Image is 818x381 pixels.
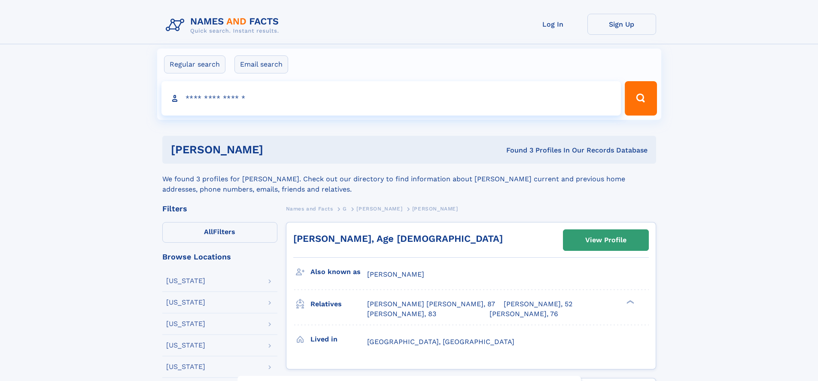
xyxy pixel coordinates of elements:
[166,342,205,349] div: [US_STATE]
[367,270,424,278] span: [PERSON_NAME]
[385,146,648,155] div: Found 3 Profiles In Our Records Database
[343,206,347,212] span: G
[310,332,367,347] h3: Lived in
[367,338,514,346] span: [GEOGRAPHIC_DATA], [GEOGRAPHIC_DATA]
[367,309,436,319] a: [PERSON_NAME], 83
[625,81,657,116] button: Search Button
[563,230,648,250] a: View Profile
[162,14,286,37] img: Logo Names and Facts
[356,203,402,214] a: [PERSON_NAME]
[343,203,347,214] a: G
[166,320,205,327] div: [US_STATE]
[162,222,277,243] label: Filters
[286,203,333,214] a: Names and Facts
[162,205,277,213] div: Filters
[310,265,367,279] h3: Also known as
[161,81,621,116] input: search input
[162,253,277,261] div: Browse Locations
[171,144,385,155] h1: [PERSON_NAME]
[310,297,367,311] h3: Relatives
[624,299,635,305] div: ❯
[293,233,503,244] a: [PERSON_NAME], Age [DEMOGRAPHIC_DATA]
[164,55,225,73] label: Regular search
[490,309,558,319] a: [PERSON_NAME], 76
[204,228,213,236] span: All
[162,164,656,195] div: We found 3 profiles for [PERSON_NAME]. Check out our directory to find information about [PERSON_...
[587,14,656,35] a: Sign Up
[585,230,626,250] div: View Profile
[412,206,458,212] span: [PERSON_NAME]
[234,55,288,73] label: Email search
[356,206,402,212] span: [PERSON_NAME]
[367,299,495,309] a: [PERSON_NAME] [PERSON_NAME], 87
[166,277,205,284] div: [US_STATE]
[519,14,587,35] a: Log In
[166,363,205,370] div: [US_STATE]
[504,299,572,309] a: [PERSON_NAME], 52
[166,299,205,306] div: [US_STATE]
